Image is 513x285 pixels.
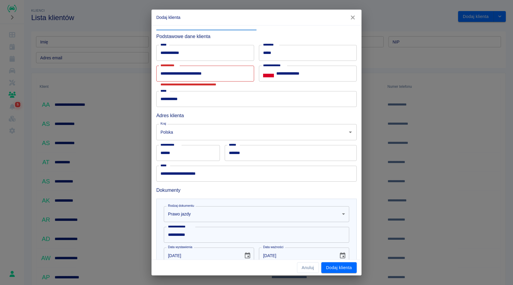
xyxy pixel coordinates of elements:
[241,250,253,262] button: Choose date, selected date is 18 mar 2020
[156,112,357,119] h6: Adres klienta
[263,69,274,78] button: Select country
[168,245,192,249] label: Data wystawienia
[156,33,357,40] h6: Podstawowe dane klienta
[297,262,319,273] button: Anuluj
[321,262,357,273] button: Dodaj klienta
[151,10,361,25] h2: Dodaj klienta
[346,128,355,136] button: Otwórz
[337,250,349,262] button: Choose date, selected date is 14 sie 2028
[263,245,283,249] label: Data ważności
[164,248,239,263] input: DD-MM-YYYY
[160,121,166,126] label: Kraj
[259,248,334,263] input: DD-MM-YYYY
[168,203,194,208] label: Rodzaj dokumentu
[156,186,357,194] h6: Dokumenty
[164,206,349,222] div: Prawo jazdy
